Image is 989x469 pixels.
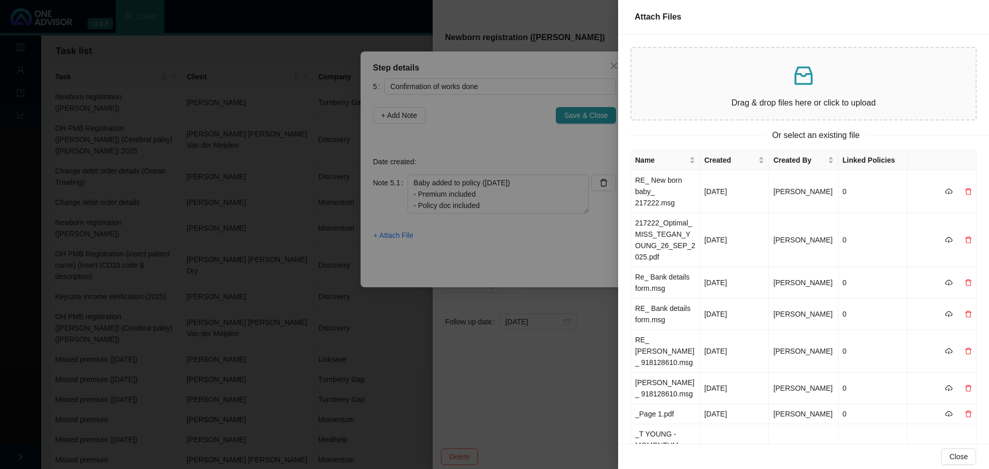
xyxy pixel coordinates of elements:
td: 217222_Optimal_MISS_TEGAN_YOUNG_26_SEP_2025.pdf [631,213,700,267]
span: delete [965,279,972,286]
span: delete [965,310,972,318]
td: [DATE] [700,330,769,373]
span: inbox [791,63,816,88]
span: delete [965,236,972,244]
td: [DATE] [700,299,769,330]
span: delete [965,348,972,355]
span: Created [704,154,756,166]
span: cloud-download [945,348,952,355]
span: [PERSON_NAME] [773,236,832,244]
span: Name [635,154,687,166]
th: Name [631,150,700,170]
td: 0 [839,404,908,424]
td: [DATE] [700,213,769,267]
span: [PERSON_NAME] [773,310,832,318]
td: RE_ [PERSON_NAME] _ 918128610.msg [631,330,700,373]
button: Close [941,448,976,465]
span: delete [965,188,972,195]
td: 0 [839,299,908,330]
span: cloud-download [945,279,952,286]
span: delete [965,385,972,392]
span: [PERSON_NAME] [773,384,832,392]
span: [PERSON_NAME] [773,279,832,287]
td: Re_ Bank details form.msg [631,267,700,299]
span: cloud-download [945,385,952,392]
span: cloud-download [945,188,952,195]
span: Created By [773,154,825,166]
span: inboxDrag & drop files here or click to upload [632,48,976,119]
span: [PERSON_NAME] [773,410,832,418]
span: Attach Files [635,12,681,21]
th: Created [700,150,769,170]
td: 0 [839,213,908,267]
td: RE_ Bank details form.msg [631,299,700,330]
span: Close [949,451,968,462]
td: [DATE] [700,170,769,213]
td: [DATE] [700,404,769,424]
span: cloud-download [945,236,952,244]
span: [PERSON_NAME] [773,187,832,196]
td: RE_ New born baby_ 217222.msg [631,170,700,213]
td: [PERSON_NAME] _ 918128610.msg [631,373,700,404]
td: 0 [839,267,908,299]
p: Drag & drop files here or click to upload [640,96,967,109]
span: delete [965,410,972,418]
span: [PERSON_NAME] [773,347,832,355]
th: Linked Policies [839,150,908,170]
td: [DATE] [700,373,769,404]
span: Or select an existing file [764,129,868,142]
td: 0 [839,330,908,373]
td: 0 [839,373,908,404]
span: cloud-download [945,310,952,318]
td: [DATE] [700,267,769,299]
th: Created By [769,150,838,170]
td: _Page 1.pdf [631,404,700,424]
td: 0 [839,170,908,213]
span: cloud-download [945,410,952,418]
